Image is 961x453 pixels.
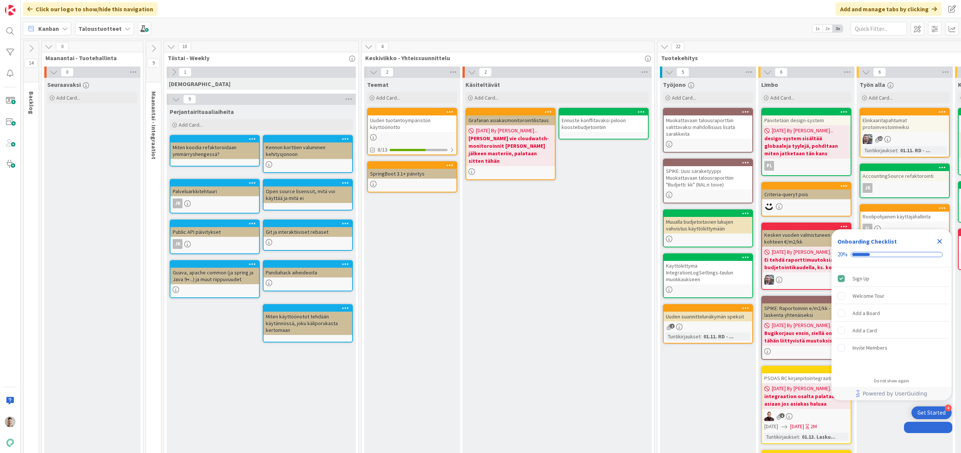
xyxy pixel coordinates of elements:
[853,274,869,283] div: Sign Up
[911,406,952,419] div: Open Get Started checklist, remaining modules: 4
[367,81,389,88] span: Teemat
[860,109,949,132] div: Elinkaaritapahtumat protoinvestoinneiksi
[831,387,952,400] div: Footer
[762,297,851,320] div: SPIKE: Raportoinnin e/m2/kk -laskenta yhtenäiseksi
[700,332,702,341] span: :
[670,324,675,329] span: 2
[863,146,897,155] div: Tuntikirjaukset
[917,409,946,417] div: Get Started
[465,108,556,180] a: Grafanan asiakasmonitorointilistaus[DATE] By [PERSON_NAME]...[PERSON_NAME] vie cloudwatch-monitor...
[764,135,848,157] b: design-system sisältää globaaleja tyylejä, pohditaan miten jatketaan tän kans
[764,423,778,430] span: [DATE]
[169,80,230,88] span: Muistilista
[368,162,456,179] div: SpringBoot 3.1+ päivitys
[761,182,851,217] a: Criteria-queryt poisMH
[170,186,259,196] div: Palveluarkkitehtuuri
[762,275,851,285] div: TK
[860,134,949,144] div: TK
[183,95,196,104] span: 9
[173,198,182,208] div: JK
[897,146,898,155] span: :
[264,268,352,277] div: Pandiahack aiheideoita
[762,189,851,199] div: Criteria-queryt pois
[170,136,259,159] div: Miten koodia refaktoroidaan ymmärryshengessä?
[264,305,352,335] div: Miten käyttöönotot tehdään käytännössä, joku käliporukasta kertomaan
[764,411,774,421] img: AA
[860,183,949,193] div: JK
[836,2,941,16] div: Add and manage tabs by clicking
[368,109,456,132] div: Uuden tuotantoympäristön käyttöönotto
[860,164,949,181] div: AccountingSource refaktorointi
[837,237,897,246] div: Onboarding Checklist
[764,433,799,441] div: Tuntikirjaukset
[466,115,555,125] div: Grafanan asiakasmonitorointilistaus
[479,68,492,77] span: 2
[664,115,752,139] div: Muokattavaan talousraporttiin valittavaksi mahdollisuus lisätä sarakkeita
[170,260,260,298] a: Guava, apache common (ja spring ja Java 9+...) ja muut riippuvuudet
[476,127,538,135] span: [DATE] By [PERSON_NAME]...
[263,179,353,211] a: Open source lisenssit, mitä voi käyttää ja mitä ei
[853,326,877,335] div: Add a Card
[762,303,851,320] div: SPIKE: Raportoinnin e/m2/kk -laskenta yhtenäiseksi
[466,109,555,125] div: Grafanan asiakasmonitorointilistaus
[38,24,59,33] span: Kanban
[853,309,880,318] div: Add a Board
[45,54,134,62] span: Maanantai - Tuotehallinta
[764,275,774,285] img: TK
[468,135,553,165] b: [PERSON_NAME] vie cloudwatch-monitoroinnit [PERSON_NAME] jälkeen masteriin, palataan sitten tähän
[368,115,456,132] div: Uuden tuotantoympäristön käyttöönotto
[863,224,872,233] div: sl
[170,180,259,196] div: Palveluarkkitehtuuri
[173,239,182,249] div: JK
[25,59,38,68] span: 14
[170,220,259,237] div: Public API päivitykset
[799,433,800,441] span: :
[831,267,952,373] div: Checklist items
[23,2,158,16] div: Click our logo to show/hide this navigation
[676,68,689,77] span: 5
[664,166,752,189] div: SPIKE: Uusi saraketyyppi Muokattavaan talousraporttiin "Budjetti: kk" (NAL:n toive)
[831,229,952,400] div: Checklist Container
[860,204,950,248] a: Roolipohjainen käyttäjähallintasl6/6
[761,108,851,176] a: Päivitetään design-system[DATE] By [PERSON_NAME]...design-system sisältää globaaleja tyylejä, poh...
[945,405,952,411] div: 4
[822,25,833,32] span: 2x
[663,304,753,344] a: Uuden suunnittelunäkymän speksitTuntikirjaukset:01.11. RD - ...
[775,68,788,77] span: 6
[764,392,848,408] b: integraation osalta palataan asiaan jos asiakas haluaa
[664,305,752,321] div: Uuden suunnittelunäkymän speksit
[834,270,949,287] div: Sign Up is complete.
[170,220,260,254] a: Public API päivityksetJK
[150,91,158,159] span: Maanantai - Integraatiot
[672,42,684,51] span: 22
[368,169,456,179] div: SpringBoot 3.1+ päivitys
[5,438,15,448] img: avatar
[264,142,352,159] div: Kennon korttien valuminen kehitysjonoon
[672,94,696,101] span: Add Card...
[772,248,833,256] span: [DATE] By [PERSON_NAME]...
[170,239,259,249] div: JK
[761,366,851,444] a: PSOAS BC kirjanpitointegraatio[DATE] By [PERSON_NAME]...integraation osalta palataan asiaan jos a...
[663,108,753,153] a: Muokattavaan talousraporttiin valittavaksi mahdollisuus lisätä sarakkeita
[878,136,883,141] span: 11
[264,220,352,237] div: Git ja interaktiiviset rebaset
[170,142,259,159] div: Miten koodia refaktoroidaan ymmärryshengessä?
[863,134,872,144] img: TK
[664,261,752,284] div: Käyttöliittymä IntegrationLogSettings-taulun muokkaukseen
[790,423,804,430] span: [DATE]
[863,389,927,398] span: Powered by UserGuiding
[762,202,851,211] div: MH
[860,205,949,221] div: Roolipohjainen käyttäjähallinta
[264,136,352,159] div: Kennon korttien valuminen kehitysjonoon
[860,81,885,88] span: Työn alla
[762,183,851,199] div: Criteria-queryt pois
[761,223,851,290] a: Kesken vuoden valmistuneen kohteen €/m2/kk[DATE] By [PERSON_NAME]...Ei tehdä raporttimuutoksia bu...
[264,227,352,237] div: Git ja interaktiiviset rebaset
[264,186,352,203] div: Open source lisenssit, mitä voi käyttää ja mitä ei
[263,135,353,173] a: Kennon korttien valuminen kehitysjonoon
[762,230,851,247] div: Kesken vuoden valmistuneen kohteen €/m2/kk
[860,115,949,132] div: Elinkaaritapahtumat protoinvestoinneiksi
[365,54,645,62] span: Keskiviikko - Yhteissuunnittelu
[376,94,400,101] span: Add Card...
[762,115,851,125] div: Päivitetään design-system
